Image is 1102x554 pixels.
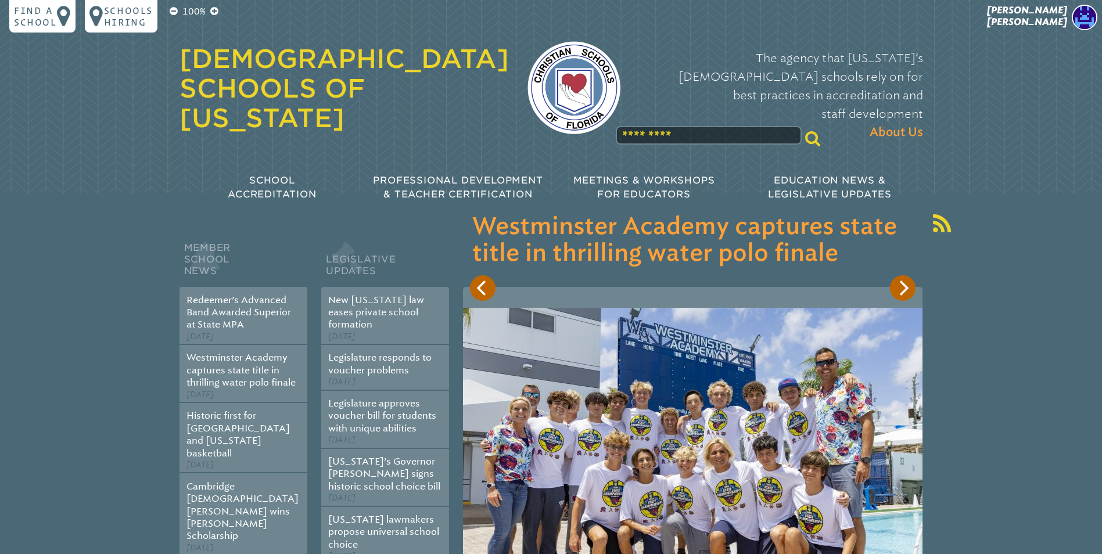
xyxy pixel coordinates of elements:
button: Previous [470,275,496,301]
a: New [US_STATE] law eases private school formation [328,294,424,330]
span: [DATE] [328,435,356,445]
span: [PERSON_NAME] [PERSON_NAME] [987,5,1067,27]
span: [DATE] [186,332,214,341]
a: [DEMOGRAPHIC_DATA] Schools of [US_STATE] [180,44,509,133]
span: Professional Development & Teacher Certification [373,175,543,200]
a: Cambridge [DEMOGRAPHIC_DATA][PERSON_NAME] wins [PERSON_NAME] Scholarship [186,481,299,542]
a: Historic first for [GEOGRAPHIC_DATA] and [US_STATE] basketball [186,410,290,458]
a: Westminster Academy captures state title in thrilling water polo finale [186,352,296,388]
h2: Member School News [180,239,307,287]
img: 132c85ce1a05815fc0ed1ab119190fd4 [1072,5,1097,30]
h3: Westminster Academy captures state title in thrilling water polo finale [472,214,913,267]
button: Next [890,275,916,301]
span: Education News & Legislative Updates [768,175,892,200]
p: Find a school [14,5,57,28]
span: [DATE] [186,543,214,553]
span: [DATE] [186,390,214,400]
p: 100% [180,5,208,19]
a: Legislature approves voucher bill for students with unique abilities [328,398,436,434]
a: [US_STATE]’s Governor [PERSON_NAME] signs historic school choice bill [328,456,440,492]
span: School Accreditation [228,175,316,200]
img: csf-logo-web-colors.png [527,41,620,134]
span: Meetings & Workshops for Educators [573,175,715,200]
p: Schools Hiring [104,5,153,28]
span: [DATE] [186,460,214,470]
a: Redeemer’s Advanced Band Awarded Superior at State MPA [186,294,291,330]
h2: Legislative Updates [321,239,449,287]
a: Legislature responds to voucher problems [328,352,432,375]
span: [DATE] [328,377,356,387]
p: The agency that [US_STATE]’s [DEMOGRAPHIC_DATA] schools rely on for best practices in accreditati... [639,49,923,142]
span: [DATE] [328,493,356,503]
a: [US_STATE] lawmakers propose universal school choice [328,514,439,550]
span: [DATE] [328,332,356,341]
span: About Us [870,123,923,142]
